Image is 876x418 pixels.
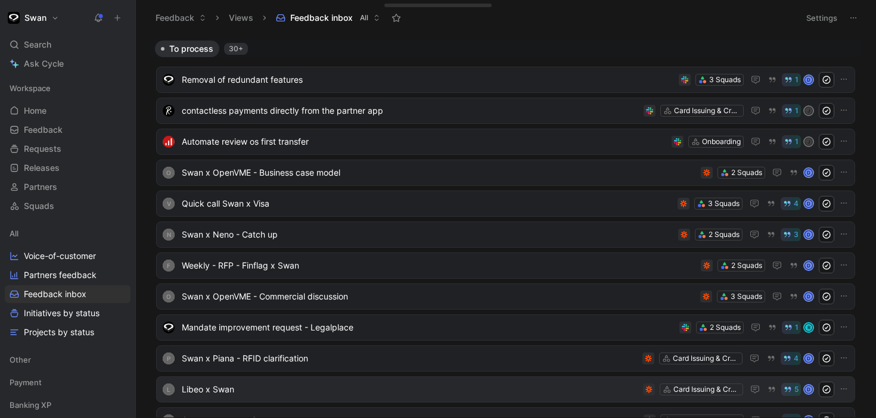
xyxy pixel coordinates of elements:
span: 1 [795,324,799,331]
span: Releases [24,162,60,174]
div: Other [5,351,131,372]
div: Other [5,351,131,369]
div: 3 Squads [708,198,740,210]
span: Squads [24,200,54,212]
h1: Swan [24,13,46,23]
span: Home [24,105,46,117]
div: Workspace [5,79,131,97]
div: V [163,198,175,210]
a: VQuick call Swan x Visa3 Squads4d [156,191,855,217]
button: SwanSwan [5,10,62,26]
img: logo [163,105,175,117]
div: All [5,224,131,242]
div: d [804,76,813,84]
div: Card Issuing & Credit [673,353,740,364]
span: 1 [795,76,799,83]
span: Ask Cycle [24,57,64,71]
a: Voice-of-customer [5,247,131,265]
a: logoRemoval of redundant features3 Squads1d [156,67,855,93]
div: Banking XP [5,396,131,414]
img: Swan [8,12,20,24]
span: Workspace [10,82,51,94]
a: Ask Cycle [5,55,131,73]
span: All [360,12,368,24]
div: 3 Squads [731,291,762,302]
div: d [804,169,813,177]
span: Swan x OpenVME - Commercial discussion [182,289,695,304]
span: Requests [24,143,61,155]
span: Automate review os first transfer [182,135,667,149]
button: 1 [782,104,801,117]
span: Weekly - RFP - Finflag x Swan [182,258,696,273]
span: Swan x Piana - RFID clarification [182,351,638,366]
span: 1 [795,107,799,114]
a: Feedback [5,121,131,139]
button: 1 [782,73,801,86]
a: FWeekly - RFP - Finflag x Swan2 Squadsd [156,252,855,279]
div: J [804,138,813,146]
span: To process [169,43,213,55]
img: logo [163,136,175,148]
div: P [163,353,175,364]
a: logocontactless payments directly from the partner appCard Issuing & Credit1J [156,98,855,124]
span: Quick call Swan x Visa [182,196,673,211]
button: 4 [781,197,801,210]
div: 2 Squads [710,322,741,333]
button: To process [155,40,219,57]
span: 1 [795,138,799,145]
img: logo [163,74,175,86]
div: d [804,261,813,270]
span: Feedback inbox [24,288,86,300]
div: d [804,385,813,394]
span: Feedback [24,124,63,136]
span: Removal of redundant features [182,73,674,87]
button: Feedback inboxAll [271,9,386,27]
a: Initiatives by status [5,304,131,322]
button: Settings [801,10,843,26]
a: Releases [5,159,131,177]
div: d [804,292,813,301]
a: Partners [5,178,131,196]
span: Other [10,354,31,366]
a: OSwan x OpenVME - Commercial discussion3 Squadsd [156,283,855,310]
a: PSwan x Piana - RFID clarificationCard Issuing & Credit4d [156,345,855,372]
div: Search [5,36,131,54]
div: d [804,199,813,208]
button: Feedback [150,9,212,27]
span: Initiatives by status [24,307,100,319]
button: 5 [781,383,801,396]
div: Onboarding [702,136,741,148]
span: Swan x Neno - Catch up [182,227,673,242]
div: F [163,260,175,272]
div: 2 Squads [731,167,762,179]
span: 4 [794,200,799,207]
span: Libeo x Swan [182,382,638,397]
div: d [804,354,813,363]
span: 5 [794,386,799,393]
div: O [163,167,175,179]
a: Feedback inbox [5,285,131,303]
div: 3 Squads [709,74,741,86]
span: Voice-of-customer [24,250,96,262]
button: 1 [782,321,801,334]
div: Banking XP [5,396,131,417]
button: 3 [781,228,801,241]
div: N [163,229,175,241]
span: Payment [10,376,42,388]
span: Search [24,38,51,52]
a: logoMandate improvement request - Legalplace2 Squads1R [156,314,855,341]
a: logoAutomate review os first transferOnboarding1J [156,129,855,155]
img: logo [163,322,175,333]
span: Banking XP [10,399,51,411]
div: 2 Squads [731,260,762,272]
a: LLibeo x SwanCard Issuing & Credit5d [156,376,855,403]
span: contactless payments directly from the partner app [182,104,639,118]
span: Partners [24,181,57,193]
button: Views [223,9,259,27]
span: Swan x OpenVME - Business case model [182,166,696,180]
span: 3 [794,231,799,238]
span: All [10,227,18,239]
div: J [804,107,813,115]
button: 1 [782,135,801,148]
div: 30+ [224,43,248,55]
